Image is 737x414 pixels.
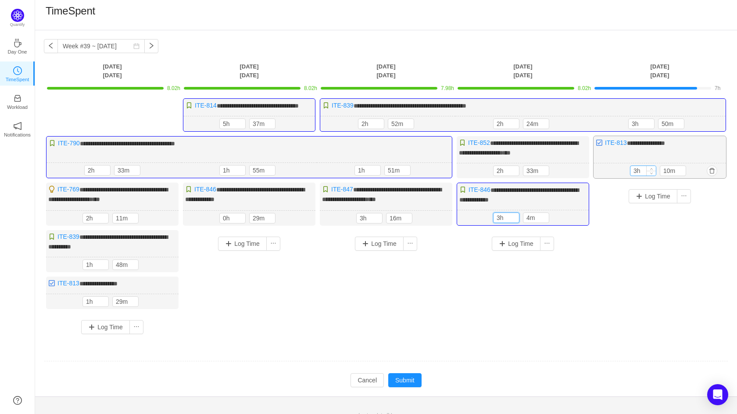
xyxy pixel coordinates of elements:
[13,39,22,47] i: icon: coffee
[49,140,56,147] img: 10315
[441,85,454,91] span: 7.98h
[44,62,181,80] th: [DATE] [DATE]
[218,237,267,251] button: Log Time
[13,66,22,75] i: icon: clock-circle
[181,62,318,80] th: [DATE] [DATE]
[57,233,79,240] a: ITE-839
[332,102,354,109] a: ITE-839
[355,237,404,251] button: Log Time
[13,97,22,105] a: icon: inboxWorkload
[194,186,216,193] a: ITE-846
[57,39,145,53] input: Select a week
[650,172,653,175] i: icon: down
[707,166,717,176] button: icon: delete
[304,85,317,91] span: 8.02h
[351,373,384,387] button: Cancel
[7,48,27,56] p: Day One
[591,62,728,80] th: [DATE] [DATE]
[322,186,329,193] img: 10315
[13,122,22,130] i: icon: notification
[715,85,720,91] span: 7h
[186,102,193,109] img: 10315
[468,139,490,146] a: ITE-852
[13,94,22,103] i: icon: inbox
[11,9,24,22] img: Quantify
[57,186,79,193] a: ITE-769
[81,320,130,334] button: Log Time
[195,102,217,109] a: ITE-814
[647,166,656,171] span: Increase Value
[388,373,422,387] button: Submit
[605,139,627,146] a: ITE-813
[492,237,540,251] button: Log Time
[133,43,140,49] i: icon: calendar
[596,139,603,146] img: 10318
[10,22,25,28] p: Quantify
[454,62,591,80] th: [DATE] [DATE]
[144,39,158,53] button: icon: right
[48,280,55,287] img: 10318
[13,41,22,50] a: icon: coffeeDay One
[647,171,656,176] span: Decrease Value
[266,237,280,251] button: icon: ellipsis
[6,76,29,83] p: TimeSpent
[13,69,22,78] a: icon: clock-circleTimeSpent
[403,237,417,251] button: icon: ellipsis
[469,186,490,193] a: ITE-846
[44,39,58,53] button: icon: left
[318,62,454,80] th: [DATE] [DATE]
[331,186,353,193] a: ITE-847
[4,131,31,139] p: Notifications
[58,140,80,147] a: ITE-790
[129,320,143,334] button: icon: ellipsis
[540,237,554,251] button: icon: ellipsis
[13,396,22,405] a: icon: question-circle
[48,233,55,240] img: 10315
[185,186,192,193] img: 10315
[650,167,653,170] i: icon: up
[629,189,677,203] button: Log Time
[48,186,55,193] img: 10322
[57,280,79,287] a: ITE-813
[677,189,691,203] button: icon: ellipsis
[167,85,180,91] span: 8.02h
[13,124,22,133] a: icon: notificationNotifications
[46,4,95,18] h1: TimeSpent
[322,102,329,109] img: 10315
[459,139,466,146] img: 10315
[578,85,591,91] span: 8.02h
[459,186,466,193] img: 10315
[707,384,728,405] div: Open Intercom Messenger
[7,103,28,111] p: Workload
